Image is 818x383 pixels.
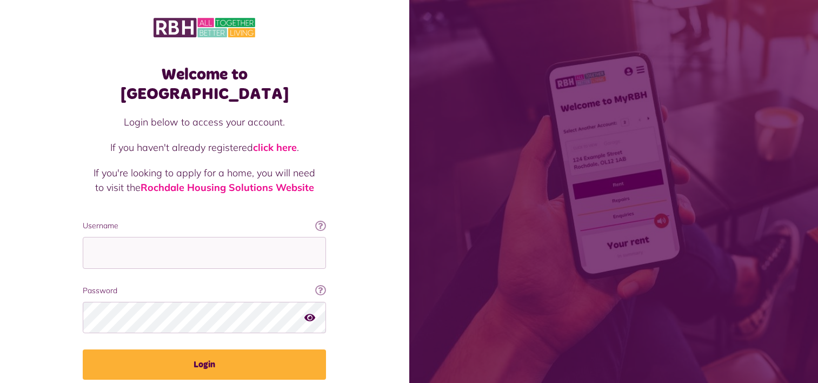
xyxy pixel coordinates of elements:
[141,181,314,194] a: Rochdale Housing Solutions Website
[83,285,326,296] label: Password
[94,140,315,155] p: If you haven't already registered .
[253,141,297,154] a: click here
[94,166,315,195] p: If you're looking to apply for a home, you will need to visit the
[83,65,326,104] h1: Welcome to [GEOGRAPHIC_DATA]
[83,349,326,380] button: Login
[83,220,326,232] label: Username
[154,16,255,39] img: MyRBH
[94,115,315,129] p: Login below to access your account.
